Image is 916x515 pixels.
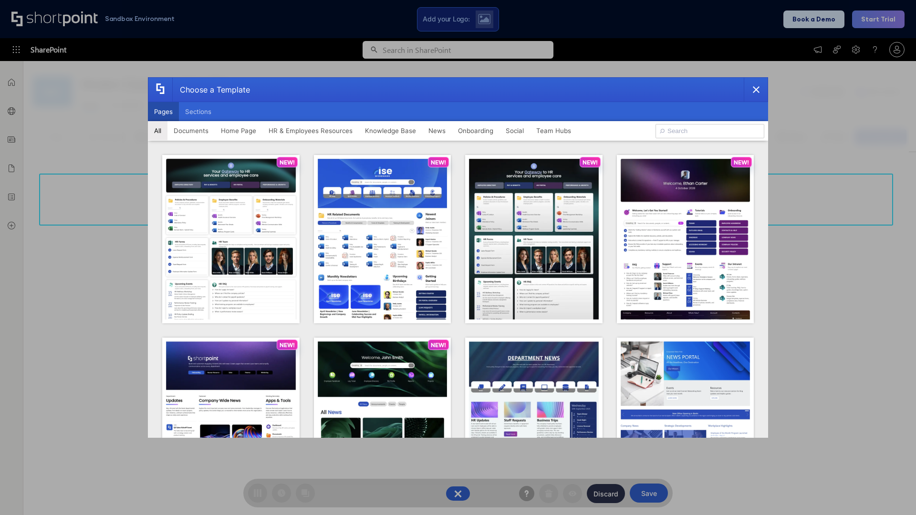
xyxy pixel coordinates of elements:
button: Pages [148,102,179,121]
p: NEW! [431,341,446,349]
p: NEW! [583,159,598,166]
button: Onboarding [452,121,500,140]
input: Search [656,124,764,138]
button: Team Hubs [530,121,577,140]
p: NEW! [431,159,446,166]
button: Knowledge Base [359,121,422,140]
div: template selector [148,77,768,438]
div: Choose a Template [172,78,250,102]
p: NEW! [280,341,295,349]
button: Social [500,121,530,140]
button: HR & Employees Resources [262,121,359,140]
button: News [422,121,452,140]
button: Documents [167,121,215,140]
p: NEW! [280,159,295,166]
button: All [148,121,167,140]
p: NEW! [734,159,749,166]
button: Sections [179,102,218,121]
button: Home Page [215,121,262,140]
iframe: Chat Widget [868,469,916,515]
